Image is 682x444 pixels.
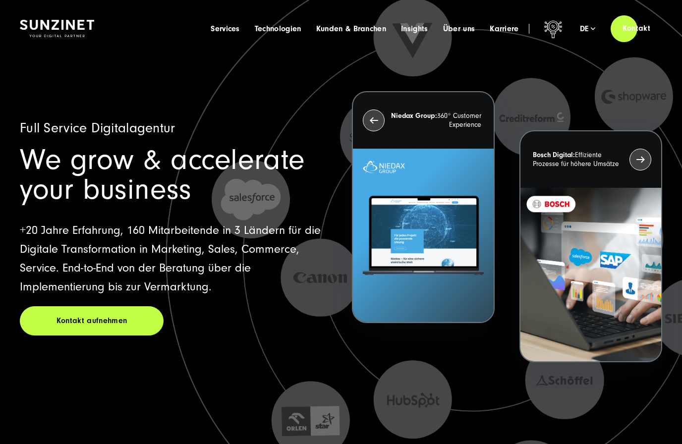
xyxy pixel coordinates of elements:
p: 360° Customer Experience [390,111,481,129]
img: SUNZINET Full Service Digital Agentur [20,20,94,37]
strong: Niedax Group: [391,112,437,120]
p: Effiziente Prozesse für höhere Umsätze [533,151,624,168]
div: de [580,24,596,34]
a: Über uns [443,24,475,34]
button: Bosch Digital:Effiziente Prozesse für höhere Umsätze BOSCH - Kundeprojekt - Digital Transformatio... [519,130,662,362]
strong: Bosch Digital: [533,151,575,159]
a: Karriere [490,24,519,34]
a: Kunden & Branchen [316,24,386,34]
a: Technologien [255,24,301,34]
span: Full Service Digitalagentur [20,120,175,136]
img: Letztes Projekt von Niedax. Ein Laptop auf dem die Niedax Website geöffnet ist, auf blauem Hinter... [353,149,494,322]
a: Services [211,24,240,34]
a: Insights [401,24,428,34]
h1: We grow & accelerate your business [20,145,330,205]
a: Kontakt [611,14,662,43]
a: Kontakt aufnehmen [20,306,164,335]
p: +20 Jahre Erfahrung, 160 Mitarbeitende in 3 Ländern für die Digitale Transformation in Marketing,... [20,221,330,296]
button: Niedax Group:360° Customer Experience Letztes Projekt von Niedax. Ein Laptop auf dem die Niedax W... [352,91,495,323]
img: BOSCH - Kundeprojekt - Digital Transformation Agentur SUNZINET [520,188,661,361]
